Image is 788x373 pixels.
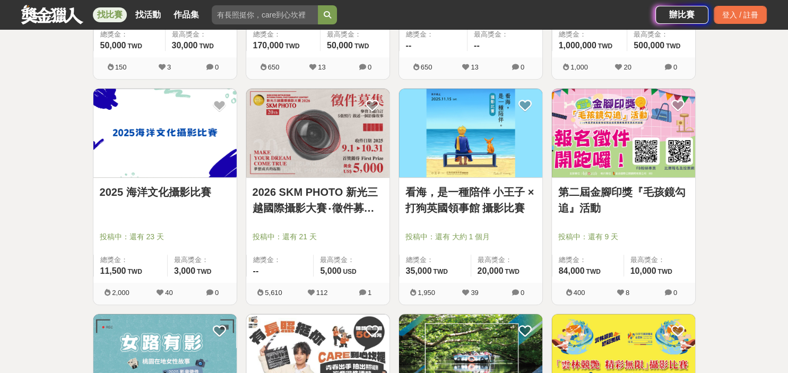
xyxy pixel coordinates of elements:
[100,184,230,200] a: 2025 海洋文化攝影比賽
[405,184,536,216] a: 看海，是一種陪伴 小王子 × 打狗英國領事館 攝影比賽
[100,266,126,275] span: 11,500
[471,289,478,297] span: 39
[253,255,307,265] span: 總獎金：
[265,289,282,297] span: 5,610
[212,5,318,24] input: 有長照挺你，care到心坎裡！青春出手，拍出照顧 影音徵件活動
[354,42,369,50] span: TWD
[478,255,536,265] span: 最高獎金：
[559,255,617,265] span: 總獎金：
[559,41,596,50] span: 1,000,000
[246,89,389,177] img: Cover Image
[127,268,142,275] span: TWD
[100,231,230,242] span: 投稿中：還有 23 天
[673,289,677,297] span: 0
[630,255,689,265] span: 最高獎金：
[320,255,383,265] span: 最高獎金：
[558,184,689,216] a: 第二屆金腳印獎『毛孩鏡勾追』活動
[327,29,383,40] span: 最高獎金：
[570,63,588,71] span: 1,000
[253,184,383,216] a: 2026 SKM PHOTO 新光三越國際攝影大賽‧徵件募集！
[406,266,432,275] span: 35,000
[655,6,708,24] a: 辦比賽
[634,29,688,40] span: 最高獎金：
[598,42,612,50] span: TWD
[521,289,524,297] span: 0
[418,289,435,297] span: 1,950
[100,255,161,265] span: 總獎金：
[505,268,519,275] span: TWD
[343,268,356,275] span: USD
[199,42,213,50] span: TWD
[169,7,203,22] a: 作品集
[624,63,631,71] span: 20
[320,266,341,275] span: 5,000
[112,289,129,297] span: 2,000
[327,41,353,50] span: 50,000
[673,63,677,71] span: 0
[714,6,767,24] div: 登入 / 註冊
[174,255,230,265] span: 最高獎金：
[552,89,695,177] img: Cover Image
[657,268,672,275] span: TWD
[559,266,585,275] span: 84,000
[197,268,211,275] span: TWD
[474,29,536,40] span: 最高獎金：
[521,63,524,71] span: 0
[559,29,621,40] span: 總獎金：
[399,89,542,178] a: Cover Image
[634,41,664,50] span: 500,000
[165,289,172,297] span: 40
[174,266,195,275] span: 3,000
[399,89,542,177] img: Cover Image
[368,63,371,71] span: 0
[316,289,328,297] span: 112
[93,89,237,177] img: Cover Image
[368,289,371,297] span: 1
[558,231,689,242] span: 投稿中：還有 9 天
[172,29,230,40] span: 最高獎金：
[406,255,464,265] span: 總獎金：
[471,63,478,71] span: 13
[268,63,280,71] span: 650
[586,268,600,275] span: TWD
[253,266,259,275] span: --
[100,41,126,50] span: 50,000
[93,7,127,22] a: 找比賽
[406,41,412,50] span: --
[253,29,314,40] span: 總獎金：
[127,42,142,50] span: TWD
[666,42,680,50] span: TWD
[172,41,198,50] span: 30,000
[253,231,383,242] span: 投稿中：還有 21 天
[630,266,656,275] span: 10,000
[318,63,325,71] span: 13
[478,266,504,275] span: 20,000
[285,42,299,50] span: TWD
[253,41,284,50] span: 170,000
[115,63,127,71] span: 150
[93,89,237,178] a: Cover Image
[215,63,219,71] span: 0
[552,89,695,178] a: Cover Image
[131,7,165,22] a: 找活動
[474,41,480,50] span: --
[574,289,585,297] span: 400
[405,231,536,242] span: 投稿中：還有 大約 1 個月
[215,289,219,297] span: 0
[626,289,629,297] span: 8
[100,29,159,40] span: 總獎金：
[167,63,171,71] span: 3
[246,89,389,178] a: Cover Image
[406,29,461,40] span: 總獎金：
[433,268,447,275] span: TWD
[421,63,432,71] span: 650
